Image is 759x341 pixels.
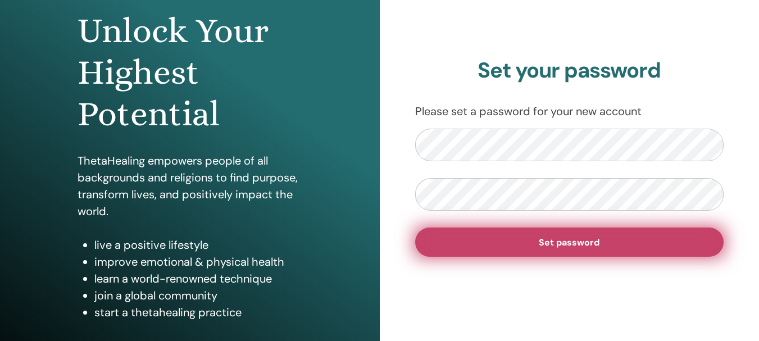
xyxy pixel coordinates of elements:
h1: Unlock Your Highest Potential [78,10,302,135]
button: Set password [415,228,724,257]
li: improve emotional & physical health [94,253,302,270]
span: Set password [539,237,599,248]
li: start a thetahealing practice [94,304,302,321]
li: learn a world-renowned technique [94,270,302,287]
p: Please set a password for your new account [415,103,724,120]
li: live a positive lifestyle [94,237,302,253]
p: ThetaHealing empowers people of all backgrounds and religions to find purpose, transform lives, a... [78,152,302,220]
h2: Set your password [415,58,724,84]
li: join a global community [94,287,302,304]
